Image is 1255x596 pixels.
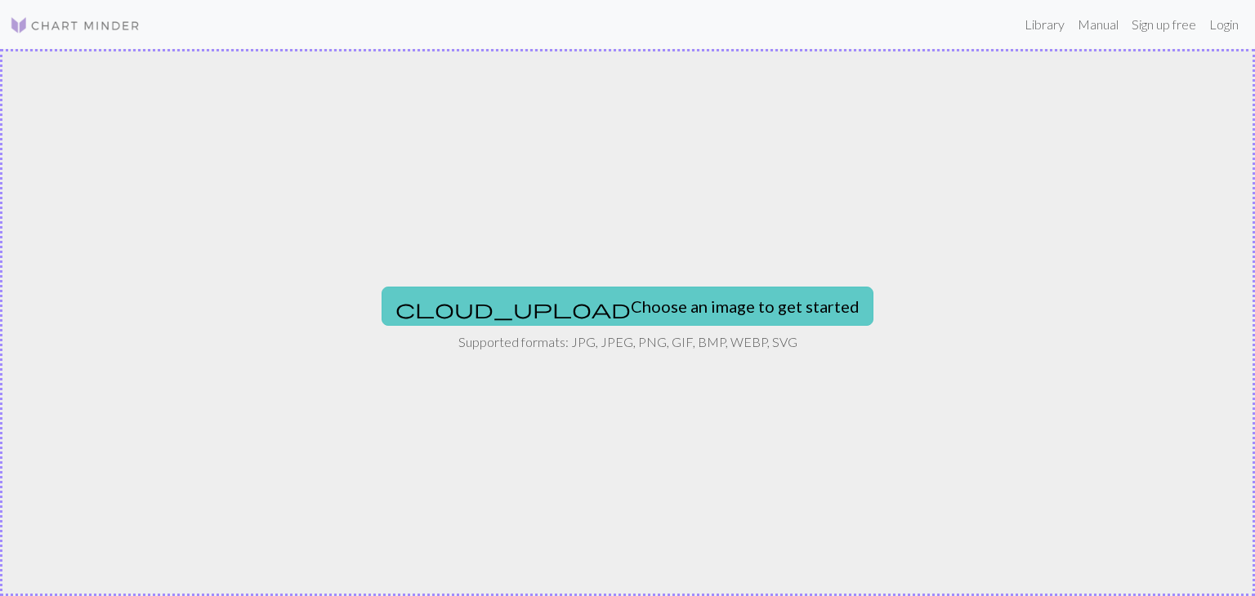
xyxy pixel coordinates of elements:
[382,287,873,326] button: Choose an image to get started
[1071,8,1125,41] a: Manual
[458,332,797,352] p: Supported formats: JPG, JPEG, PNG, GIF, BMP, WEBP, SVG
[1203,8,1245,41] a: Login
[1018,8,1071,41] a: Library
[10,16,141,35] img: Logo
[395,297,631,320] span: cloud_upload
[1125,8,1203,41] a: Sign up free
